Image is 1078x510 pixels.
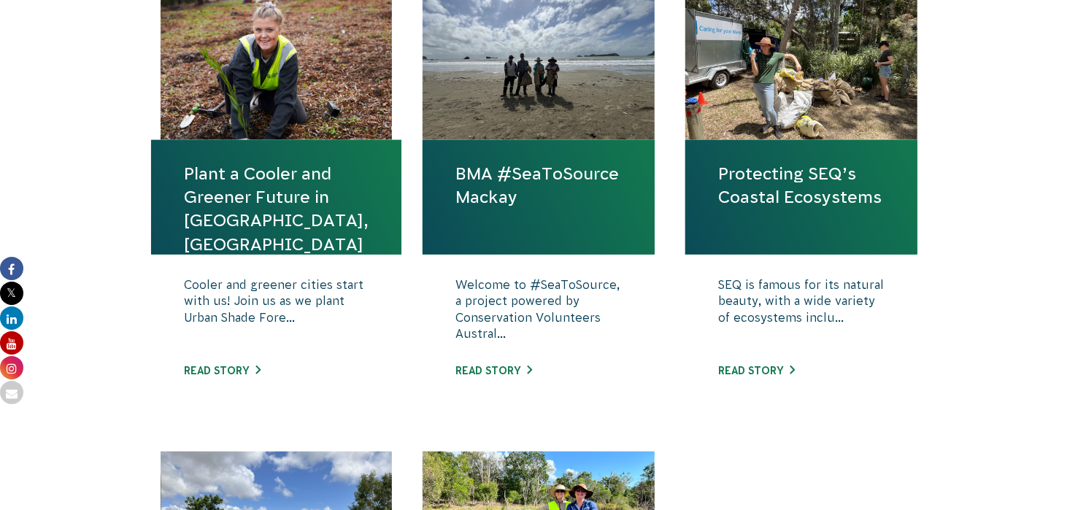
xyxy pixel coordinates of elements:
[718,365,795,376] a: Read story
[184,365,261,376] a: Read story
[184,162,369,256] a: Plant a Cooler and Greener Future in [GEOGRAPHIC_DATA], [GEOGRAPHIC_DATA]
[718,277,885,349] p: SEQ is famous for its natural beauty, with a wide variety of ecosystems inclu...
[718,162,885,209] a: Protecting SEQ’s Coastal Ecosystems
[184,277,369,349] p: Cooler and greener cities start with us! Join us as we plant Urban Shade Fore...
[455,162,622,209] a: BMA #SeaToSource Mackay
[455,277,622,349] p: Welcome to #SeaToSource, a project powered by Conservation Volunteers Austral...
[455,365,532,376] a: Read story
